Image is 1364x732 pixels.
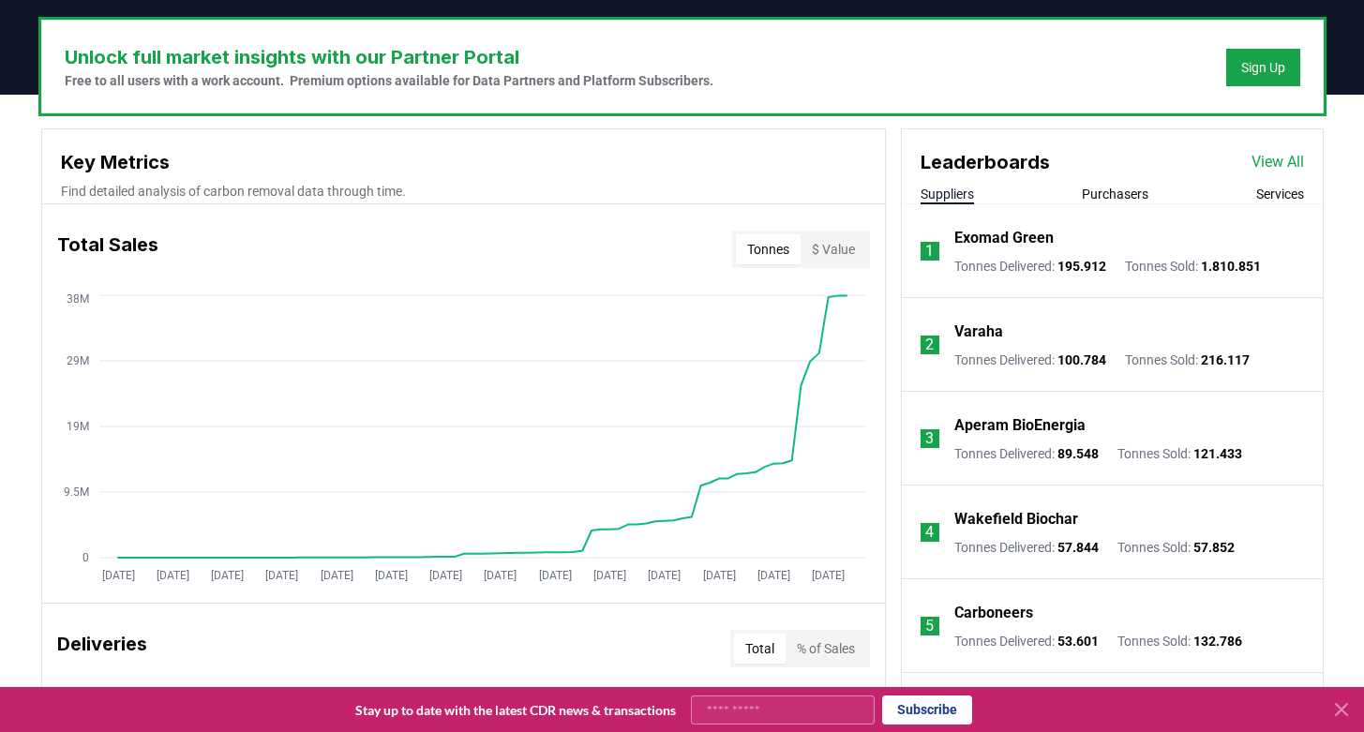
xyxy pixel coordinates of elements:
tspan: [DATE] [592,569,625,582]
p: 1 [925,240,934,262]
p: Tonnes Delivered : [954,632,1099,650]
tspan: [DATE] [648,569,681,582]
button: % of Sales [786,634,866,664]
button: Total [734,634,786,664]
tspan: 29M [67,354,89,367]
button: Tonnes [736,234,801,264]
p: Tonnes Sold : [1117,632,1242,650]
tspan: [DATE] [429,569,462,582]
tspan: [DATE] [812,569,845,582]
tspan: 19M [67,420,89,433]
span: 100.784 [1057,352,1106,367]
button: $ Value [801,234,866,264]
p: 3 [925,427,934,450]
span: 57.852 [1193,540,1235,555]
span: 132.786 [1193,634,1242,649]
p: Tonnes Delivered : [954,444,1099,463]
tspan: 9.5M [64,486,89,499]
p: 5 [925,615,934,637]
span: 89.548 [1057,446,1099,461]
a: Sign Up [1241,58,1285,77]
tspan: [DATE] [702,569,735,582]
p: Find detailed analysis of carbon removal data through time. [61,182,866,201]
button: Suppliers [921,185,974,203]
p: Tonnes Delivered : [954,257,1106,276]
a: Carboneers [954,602,1033,624]
button: Purchasers [1082,185,1148,203]
tspan: [DATE] [265,569,298,582]
p: Tonnes Sold : [1125,351,1250,369]
button: Sign Up [1226,49,1300,86]
tspan: [DATE] [374,569,407,582]
a: View All [1252,151,1304,173]
p: Free to all users with a work account. Premium options available for Data Partners and Platform S... [65,71,713,90]
a: Aperam BioEnergia [954,414,1086,437]
span: 195.912 [1057,259,1106,274]
tspan: [DATE] [320,569,352,582]
a: Wakefield Biochar [954,508,1078,530]
span: 57.844 [1057,540,1099,555]
a: Varaha [954,321,1003,343]
tspan: [DATE] [538,569,571,582]
tspan: [DATE] [757,569,789,582]
p: Tonnes Sold : [1117,538,1235,557]
span: 216.117 [1201,352,1250,367]
tspan: [DATE] [156,569,188,582]
h3: Deliveries [57,630,147,667]
span: 121.433 [1193,446,1242,461]
tspan: [DATE] [484,569,517,582]
span: 1.810.851 [1201,259,1261,274]
h3: Unlock full market insights with our Partner Portal [65,43,713,71]
tspan: 38M [67,292,89,306]
tspan: 0 [82,551,89,564]
a: Exomad Green [954,227,1054,249]
p: Tonnes Delivered : [954,351,1106,369]
span: 53.601 [1057,634,1099,649]
p: Tonnes Sold : [1125,257,1261,276]
p: Tonnes Delivered : [954,538,1099,557]
tspan: [DATE] [101,569,134,582]
h3: Key Metrics [61,148,866,176]
h3: Total Sales [57,231,158,268]
p: 4 [925,521,934,544]
p: Tonnes Sold : [1117,444,1242,463]
button: Services [1256,185,1304,203]
p: 2 [925,334,934,356]
h3: Leaderboards [921,148,1050,176]
tspan: [DATE] [211,569,244,582]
